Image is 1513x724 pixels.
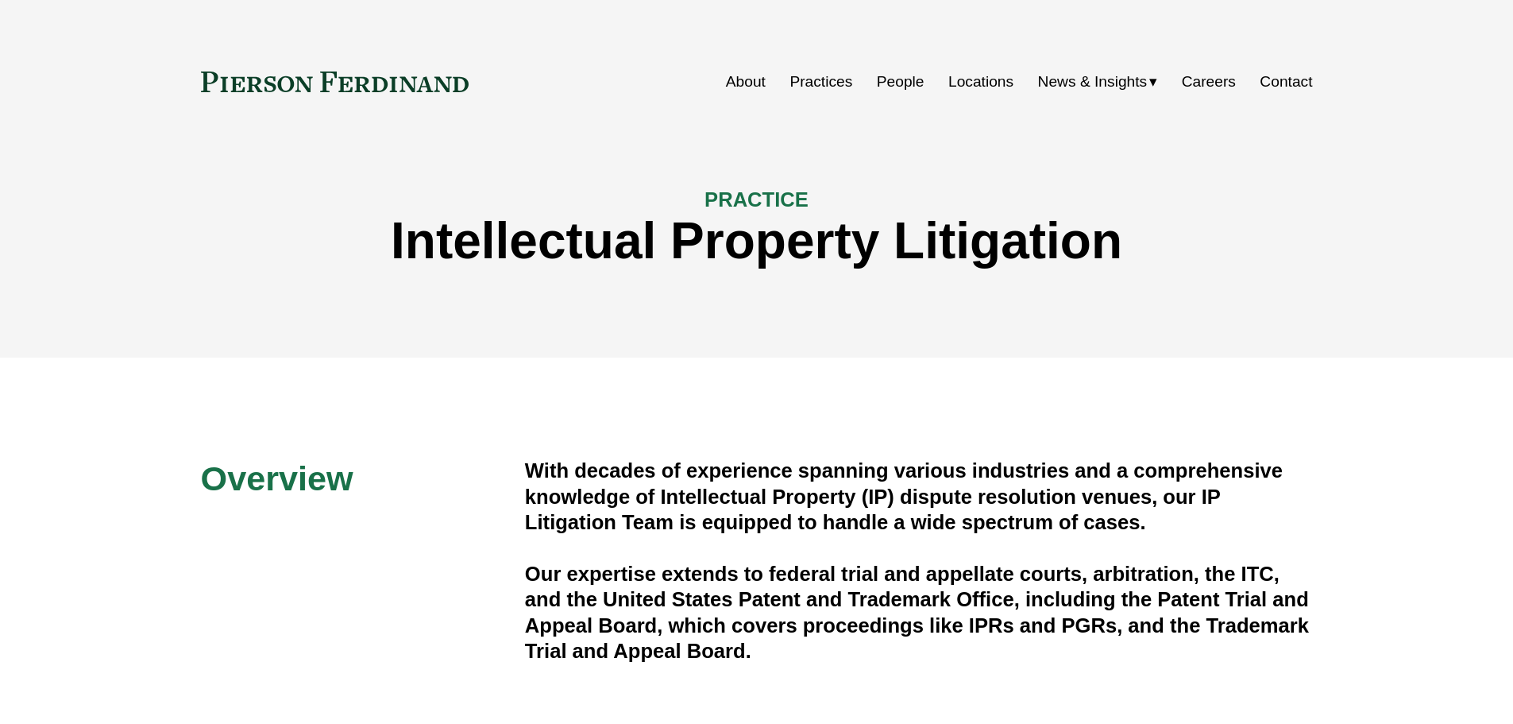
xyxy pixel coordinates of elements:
[201,212,1313,270] h1: Intellectual Property Litigation
[1038,67,1158,97] a: folder dropdown
[948,67,1013,97] a: Locations
[1038,68,1148,96] span: News & Insights
[726,67,766,97] a: About
[789,67,852,97] a: Practices
[525,561,1313,664] h4: Our expertise extends to federal trial and appellate courts, arbitration, the ITC, and the United...
[704,188,809,211] span: PRACTICE
[1260,67,1312,97] a: Contact
[201,459,353,498] span: Overview
[1182,67,1236,97] a: Careers
[525,458,1313,535] h4: With decades of experience spanning various industries and a comprehensive knowledge of Intellect...
[877,67,924,97] a: People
